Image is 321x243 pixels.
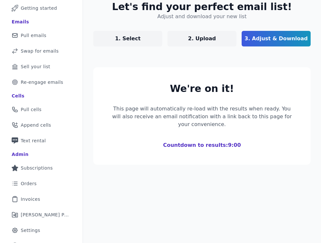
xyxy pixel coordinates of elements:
[21,165,53,171] span: Subscriptions
[115,35,141,43] p: 1. Select
[21,48,59,54] span: Swap for emails
[12,93,24,99] div: Cells
[242,31,311,46] a: 3. Adjust & Download
[109,141,295,149] h1: Countdown to results: 9:00
[5,1,77,15] a: Getting started
[5,223,77,237] a: Settings
[93,31,162,46] a: 1. Select
[5,118,77,132] a: Append cells
[21,5,57,11] span: Getting started
[5,192,77,206] a: Invoices
[167,31,236,46] a: 2. Upload
[109,105,295,128] p: This page will automatically re-load with the results when ready. You will also receive an email ...
[245,35,308,43] p: 3. Adjust & Download
[5,176,77,191] a: Orders
[21,32,46,39] span: Pull emails
[21,211,70,218] span: [PERSON_NAME] Performance
[12,19,29,25] div: Emails
[21,122,51,128] span: Append cells
[21,106,41,113] span: Pull cells
[5,59,77,74] a: Sell your list
[21,196,40,202] span: Invoices
[5,161,77,175] a: Subscriptions
[5,208,77,222] a: [PERSON_NAME] Performance
[157,13,246,20] h4: Adjust and download your new list
[21,227,40,234] span: Settings
[5,28,77,43] a: Pull emails
[5,44,77,58] a: Swap for emails
[21,79,63,85] span: Re-engage emails
[109,83,295,95] h2: We're on it!
[21,180,37,187] span: Orders
[112,1,292,13] h2: Let's find your perfect email list!
[12,151,29,158] div: Admin
[5,102,77,117] a: Pull cells
[5,134,77,148] a: Text rental
[5,75,77,89] a: Re-engage emails
[188,35,216,43] p: 2. Upload
[21,137,46,144] span: Text rental
[21,63,50,70] span: Sell your list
